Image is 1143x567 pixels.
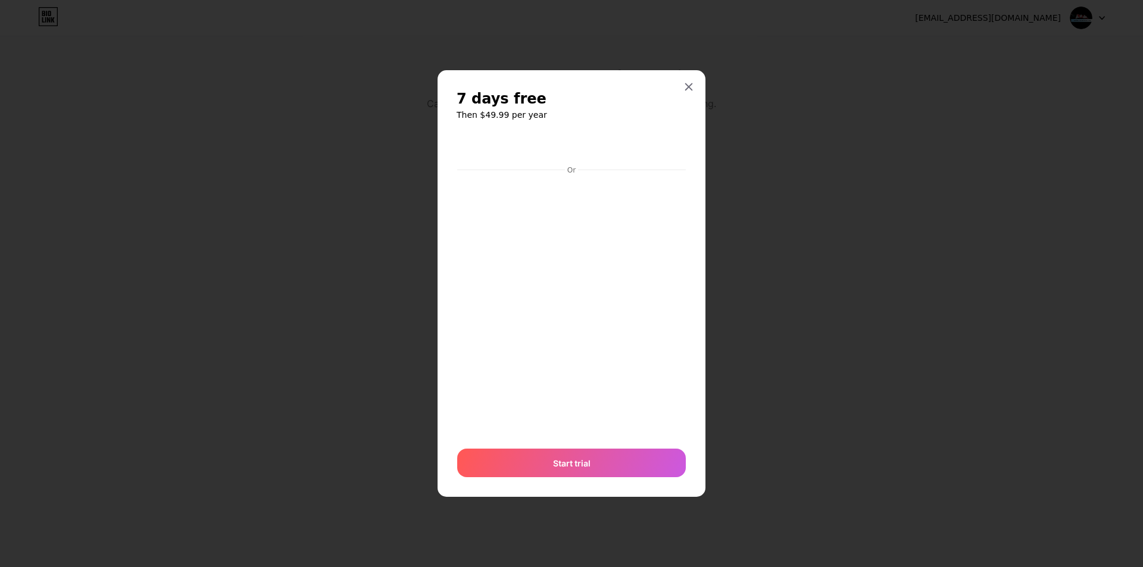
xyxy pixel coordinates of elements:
span: Start trial [553,457,591,469]
iframe: Secure payment input frame [455,176,688,437]
span: 7 days free [457,89,546,108]
iframe: Secure payment button frame [457,133,686,162]
div: Or [565,165,578,175]
h6: Then $49.99 per year [457,109,686,121]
